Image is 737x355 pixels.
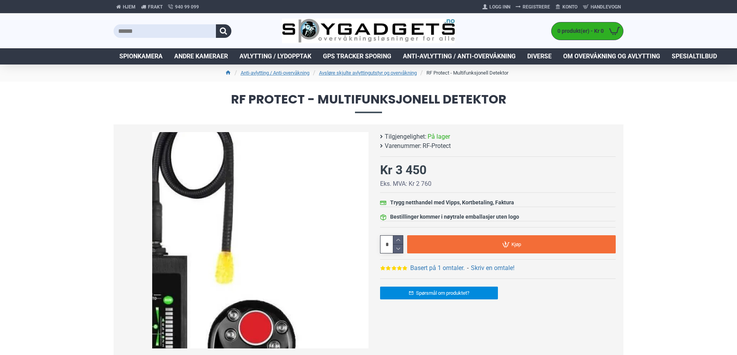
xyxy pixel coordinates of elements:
span: Go to slide 5 [268,341,271,345]
span: Registrere [523,3,550,10]
span: Andre kameraer [174,52,228,61]
a: Logg Inn [480,1,513,13]
span: Om overvåkning og avlytting [563,52,660,61]
a: Andre kameraer [168,48,234,65]
div: Next slide [355,234,368,247]
a: Avlytting / Lydopptak [234,48,317,65]
a: Spionkamera [114,48,168,65]
span: Logg Inn [489,3,510,10]
b: Tilgjengelighet: [385,132,426,141]
a: Basert på 1 omtaler. [410,263,465,273]
span: Konto [562,3,577,10]
span: RF-Protect [423,141,451,151]
span: Anti-avlytting / Anti-overvåkning [403,52,516,61]
span: På lager [428,132,450,141]
a: Spørsmål om produktet? [380,287,498,299]
div: Kr 3 450 [380,161,426,179]
div: Bestillinger kommer i nøytrale emballasjer uten logo [390,213,519,221]
a: Skriv en omtale! [471,263,515,273]
a: Spesialtilbud [666,48,723,65]
span: 0 produkt(er) - Kr 0 [552,27,606,35]
span: Spionkamera [119,52,163,61]
span: Hjem [123,3,136,10]
a: Diverse [521,48,557,65]
a: Konto [553,1,580,13]
b: Varenummer: [385,141,421,151]
span: Diverse [527,52,552,61]
a: GPS Tracker Sporing [317,48,397,65]
a: Handlevogn [580,1,623,13]
a: Registrere [513,1,553,13]
img: RF Protect - Profesjonell detektor - SpyGadgets.no [152,132,368,348]
a: Avsløre skjulte avlyttingutstyr og overvåkning [319,69,417,77]
a: 0 produkt(er) - Kr 0 [552,22,623,40]
a: Anti-avlytting / Anti-overvåkning [397,48,521,65]
span: GPS Tracker Sporing [323,52,391,61]
span: Spesialtilbud [672,52,717,61]
span: Go to slide 4 [262,341,265,345]
span: Handlevogn [591,3,621,10]
span: Avlytting / Lydopptak [239,52,311,61]
span: Go to slide 2 [250,341,253,345]
span: RF Protect - Multifunksjonell Detektor [114,93,623,113]
div: Trygg netthandel med Vipps, Kortbetaling, Faktura [390,199,514,207]
span: Frakt [148,3,163,10]
span: Go to slide 3 [256,341,259,345]
div: Previous slide [152,234,166,247]
a: Anti-avlytting / Anti-overvåkning [241,69,309,77]
b: - [467,264,469,272]
a: Om overvåkning og avlytting [557,48,666,65]
span: Go to slide 6 [274,341,277,345]
img: SpyGadgets.no [282,19,455,44]
span: Kjøp [511,242,521,247]
span: 940 99 099 [175,3,199,10]
span: Go to slide 1 [243,341,246,345]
